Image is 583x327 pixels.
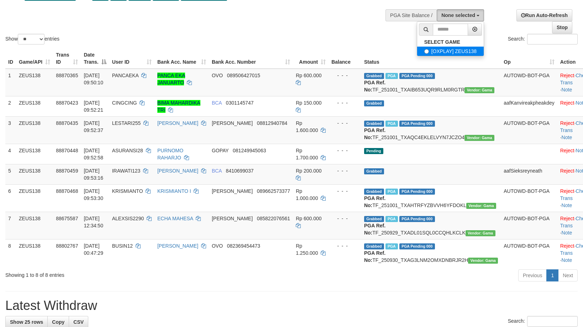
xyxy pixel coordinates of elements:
span: Pending [364,148,383,154]
span: Marked by aafpengsreynich [385,216,398,222]
span: Rp 200.000 [296,168,321,174]
span: Copy 0301145747 to clipboard [226,100,254,106]
td: AUTOWD-BOT-PGA [501,184,557,212]
td: 8 [5,239,16,267]
td: ZEUS138 [16,116,53,144]
span: CSV [73,319,84,325]
div: - - - [331,215,358,222]
span: Marked by aafsreyleap [385,243,398,249]
td: 3 [5,116,16,144]
td: 2 [5,96,16,116]
a: PURNOMO RAHARJO [157,148,183,160]
td: 1 [5,69,16,96]
td: TF_251001_TXAQC4EKLELVYN7JCZO4 [361,116,501,144]
span: KRISMIANTO [112,188,143,194]
span: None selected [441,12,475,18]
span: Grabbed [364,168,384,174]
span: [PERSON_NAME] [212,188,253,194]
span: [DATE] 09:52:58 [84,148,103,160]
label: [OXPLAY] ZEUS138 [417,47,484,56]
input: Search: [527,316,578,327]
b: SELECT GAME [424,39,460,45]
span: Copy 081249945063 to clipboard [233,148,266,153]
th: Game/API: activate to sort column ascending [16,48,53,69]
div: - - - [331,99,358,106]
td: AUTOWD-BOT-PGA [501,116,557,144]
span: Rp 1.700.000 [296,148,318,160]
a: 1 [546,269,558,281]
a: Next [558,269,578,281]
span: PGA Pending [399,243,435,249]
td: ZEUS138 [16,96,53,116]
span: Vendor URL: https://trx31.1velocity.biz [466,230,495,236]
td: AUTOWD-BOT-PGA [501,212,557,239]
span: [PERSON_NAME] [212,120,253,126]
span: ALEXSIS2290 [112,216,144,221]
b: PGA Ref. No: [364,80,385,93]
span: CINGCING [112,100,137,106]
span: Copy 08812940784 to clipboard [257,120,288,126]
div: - - - [331,72,358,79]
td: AUTOWD-BOT-PGA [501,69,557,96]
td: 6 [5,184,16,212]
span: Grabbed [364,121,384,127]
span: Rp 150.000 [296,100,321,106]
label: Search: [508,316,578,327]
span: Copy 089662573377 to clipboard [257,188,290,194]
a: [PERSON_NAME] [157,120,198,126]
span: [DATE] 09:52:21 [84,100,103,113]
th: Bank Acc. Number: activate to sort column ascending [209,48,293,69]
a: Reject [560,216,574,221]
span: Rp 600.000 [296,73,321,78]
td: TF_251001_TXAIB653UQR9RLM0RGTR [361,69,501,96]
th: Op: activate to sort column ascending [501,48,557,69]
th: Date Trans.: activate to sort column descending [81,48,109,69]
span: LESTARI255 [112,120,141,126]
div: - - - [331,147,358,154]
select: Showentries [18,34,44,44]
th: User ID: activate to sort column ascending [109,48,154,69]
td: TF_251001_TXAHTRFYZBVVH6YFDOKL [361,184,501,212]
div: - - - [331,188,358,195]
span: Copy 8410699037 to clipboard [226,168,254,174]
div: - - - [331,167,358,174]
span: 88870459 [56,168,78,174]
span: 88870468 [56,188,78,194]
span: 88802767 [56,243,78,249]
span: Vendor URL: https://trx31.1velocity.biz [466,203,496,209]
button: None selected [437,9,484,21]
a: Reject [560,168,574,174]
span: 88870365 [56,73,78,78]
span: OVO [212,73,223,78]
td: 5 [5,164,16,184]
span: 88870435 [56,120,78,126]
span: BCA [212,168,222,174]
a: Reject [560,73,574,78]
td: aafSieksreyneath [501,164,557,184]
h1: Latest Withdraw [5,299,578,313]
span: Grabbed [364,73,384,79]
a: Reject [560,148,574,153]
span: PANCAEKA [112,73,138,78]
span: PGA Pending [399,216,435,222]
a: Note [562,87,572,93]
th: ID [5,48,16,69]
span: Vendor URL: https://trx31.1velocity.biz [464,135,494,141]
input: [OXPLAY] ZEUS138 [424,49,429,54]
span: Vendor URL: https://trx31.1velocity.biz [464,87,494,93]
a: Reject [560,188,574,194]
span: BCA [212,100,222,106]
th: Status [361,48,501,69]
span: Grabbed [364,216,384,222]
div: - - - [331,242,358,249]
span: ASURANSI28 [112,148,143,153]
span: Marked by aafpengsreynich [385,73,398,79]
a: Previous [518,269,547,281]
a: [PERSON_NAME] [157,168,198,174]
span: [DATE] 09:53:16 [84,168,103,181]
td: ZEUS138 [16,69,53,96]
span: GOPAY [212,148,229,153]
td: AUTOWD-BOT-PGA [501,239,557,267]
span: [DATE] 00:47:29 [84,243,103,256]
span: 88675587 [56,216,78,221]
